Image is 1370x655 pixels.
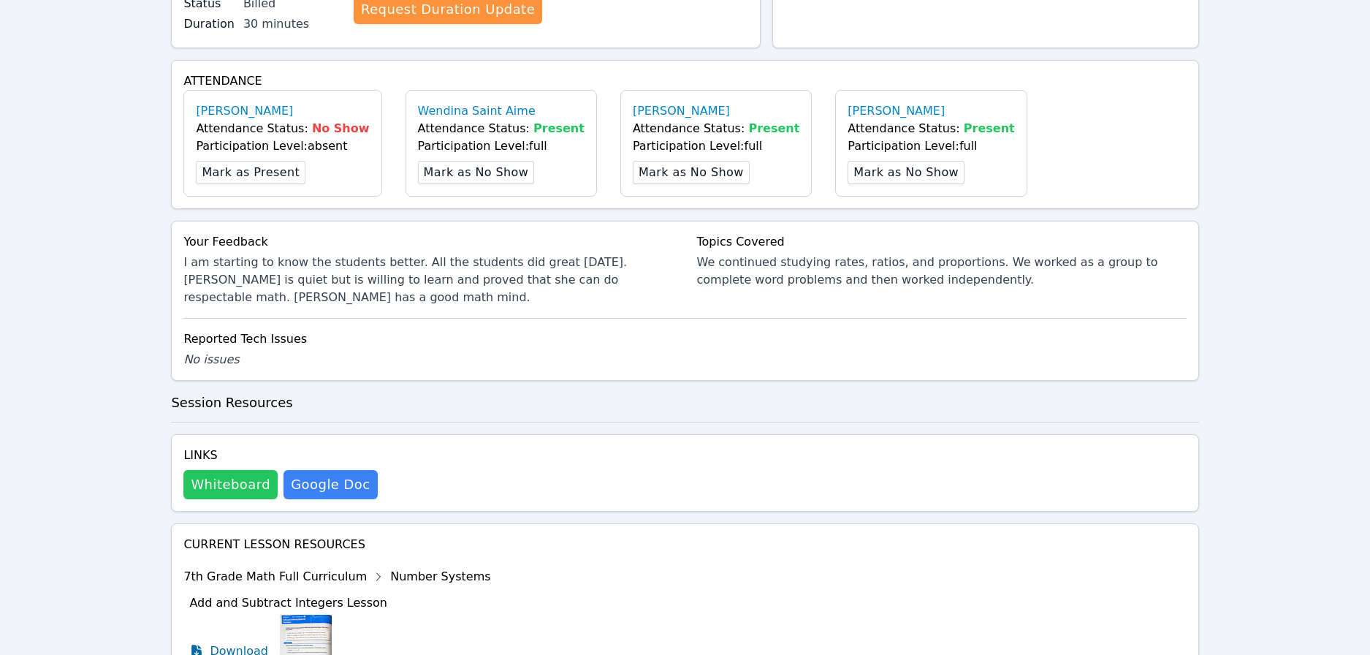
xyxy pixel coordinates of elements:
[183,254,673,306] div: I am starting to know the students better. All the students did great [DATE]. [PERSON_NAME] is qu...
[196,120,369,137] div: Attendance Status:
[848,137,1014,155] div: Participation Level: full
[183,447,377,464] h4: Links
[189,596,387,610] span: Add and Subtract Integers Lesson
[848,102,945,120] a: [PERSON_NAME]
[312,121,370,135] span: No Show
[183,233,673,251] div: Your Feedback
[183,565,490,588] div: 7th Grade Math Full Curriculum Number Systems
[633,137,799,155] div: Participation Level: full
[196,137,369,155] div: Participation Level: absent
[418,161,535,184] button: Mark as No Show
[171,393,1198,413] h3: Session Resources
[183,536,1186,553] h4: Current Lesson Resources
[633,120,799,137] div: Attendance Status:
[183,15,235,33] label: Duration
[183,72,1186,90] h4: Attendance
[196,161,305,184] button: Mark as Present
[183,470,278,499] button: Whiteboard
[183,330,1186,348] div: Reported Tech Issues
[418,120,585,137] div: Attendance Status:
[633,102,730,120] a: [PERSON_NAME]
[418,102,536,120] a: Wendina Saint Aime
[848,120,1014,137] div: Attendance Status:
[697,233,1187,251] div: Topics Covered
[964,121,1015,135] span: Present
[697,254,1187,289] div: We continued studying rates, ratios, and proportions. We worked as a group to complete word probl...
[848,161,964,184] button: Mark as No Show
[243,15,342,33] div: 30 minutes
[283,470,377,499] a: Google Doc
[533,121,585,135] span: Present
[633,161,750,184] button: Mark as No Show
[196,102,293,120] a: [PERSON_NAME]
[418,137,585,155] div: Participation Level: full
[748,121,799,135] span: Present
[183,352,239,366] span: No issues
